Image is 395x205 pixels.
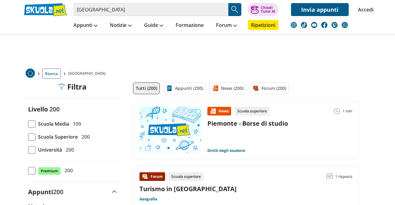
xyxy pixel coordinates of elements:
a: Geografia [139,197,157,202]
a: Ricerca [42,69,61,79]
label: Appunti [28,188,63,196]
div: Scuola superiore [169,172,203,181]
span: Scuola Superiore [35,133,78,141]
a: Turismo in [GEOGRAPHIC_DATA] [139,185,237,193]
a: Appunti (200) [164,82,206,94]
img: Commenti lettura [326,174,333,180]
a: News (200) [210,82,246,94]
span: 1 min [343,107,352,115]
span: 200 [63,146,74,154]
a: Forum (200) [250,82,289,94]
img: WhatsApp [342,22,348,28]
img: Forum filtro contenuto [253,85,259,91]
img: Immagine news [139,107,201,153]
div: Filtra [59,82,87,91]
img: Appunti filtro contenuto [166,85,173,91]
span: 200 [79,133,90,141]
img: facebook [321,22,327,28]
img: News contenuto [210,108,216,114]
img: Cerca appunti, riassunti o versioni [230,5,239,14]
img: twitch [331,22,338,28]
span: 109 [70,120,81,128]
a: Invia appunti [291,3,349,16]
button: Search Button [228,3,241,16]
button: ChiediTutor AI [247,3,279,16]
a: Piemonte - Borse di studio [207,119,288,128]
img: Apri e chiudi sezione [112,190,117,193]
span: Università [35,146,62,154]
a: Diritti degli studenti [207,148,245,153]
span: 200 [62,166,73,174]
span: 1 risposta [335,172,352,181]
div: Chiedi Tutor AI [261,6,275,13]
img: News filtro contenuto [212,85,218,91]
img: instagram [291,22,297,28]
input: Cerca appunti, riassunti o versioni [73,3,228,16]
a: Accedi [358,3,371,16]
a: Tutti (200) [133,82,160,94]
a: Appunti [72,20,99,31]
img: Tempo lettura [334,108,340,114]
label: Livello [28,105,48,113]
a: Ripetizioni [248,20,278,30]
a: Home [26,69,35,79]
a: Forum [214,20,239,31]
a: Formazione [174,20,205,31]
span: 200 [53,188,63,196]
span: 200 [49,105,60,113]
a: Notizie [108,20,133,31]
span: Premium [38,167,61,175]
div: News [207,107,231,115]
img: Forum contenuto [142,174,148,180]
img: Filtra filtri mobile [59,84,65,90]
img: youtube [311,22,317,28]
img: Home [26,69,35,78]
span: [GEOGRAPHIC_DATA] [68,69,108,79]
div: Forum [139,172,165,181]
span: Scuola Media [35,120,69,128]
div: Scuola superiore [235,107,269,115]
img: tiktok [301,22,307,28]
a: Guide [143,20,165,31]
